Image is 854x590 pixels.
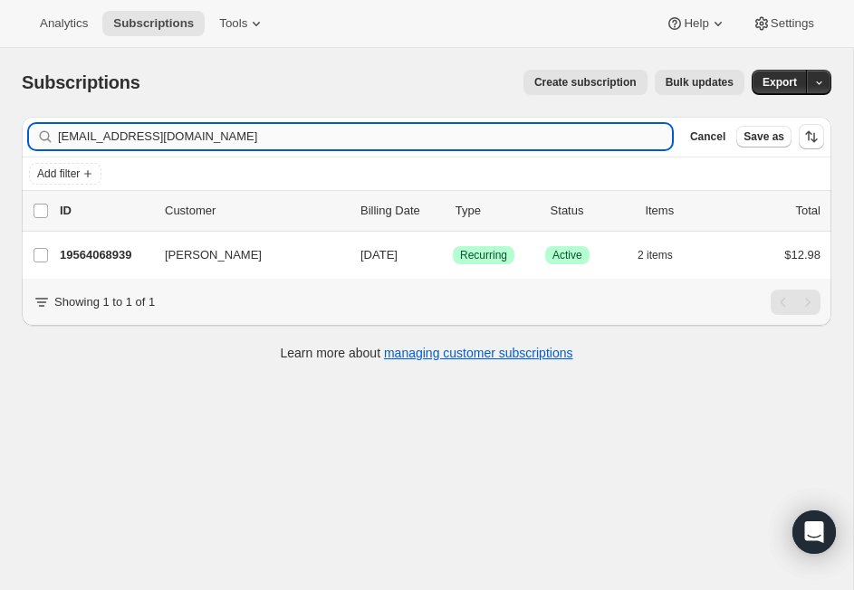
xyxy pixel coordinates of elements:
p: 19564068939 [60,246,150,264]
span: [DATE] [360,248,398,262]
div: 19564068939[PERSON_NAME][DATE]SuccessRecurringSuccessActive2 items$12.98 [60,243,820,268]
button: Export [752,70,808,95]
button: Analytics [29,11,99,36]
button: Cancel [683,126,733,147]
button: 2 items [638,243,693,268]
p: Total [796,202,820,220]
button: Help [655,11,737,36]
button: Sort the results [799,124,824,149]
button: Tools [208,11,276,36]
p: Learn more about [281,344,573,362]
nav: Pagination [771,290,820,315]
input: Filter subscribers [58,124,672,149]
div: Type [456,202,536,220]
span: [PERSON_NAME] [165,246,262,264]
span: Cancel [690,129,725,144]
p: Customer [165,202,346,220]
div: IDCustomerBilling DateTypeStatusItemsTotal [60,202,820,220]
span: Export [763,75,797,90]
span: Analytics [40,16,88,31]
button: Subscriptions [102,11,205,36]
p: Showing 1 to 1 of 1 [54,293,155,311]
button: Settings [742,11,825,36]
span: 2 items [638,248,673,262]
span: Save as [744,129,784,144]
button: Bulk updates [655,70,744,95]
span: Settings [771,16,814,31]
button: [PERSON_NAME] [154,241,335,270]
span: Subscriptions [22,72,140,92]
span: Tools [219,16,247,31]
span: $12.98 [784,248,820,262]
button: Save as [736,126,792,147]
span: Active [552,248,582,262]
a: managing customer subscriptions [384,346,573,360]
div: Items [645,202,725,220]
div: Open Intercom Messenger [792,510,836,554]
span: Bulk updates [666,75,734,90]
p: ID [60,202,150,220]
span: Help [684,16,708,31]
span: Create subscription [534,75,637,90]
p: Status [551,202,631,220]
button: Add filter [29,163,101,185]
button: Create subscription [523,70,648,95]
span: Recurring [460,248,507,262]
span: Subscriptions [113,16,194,31]
p: Billing Date [360,202,441,220]
span: Add filter [37,167,80,181]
